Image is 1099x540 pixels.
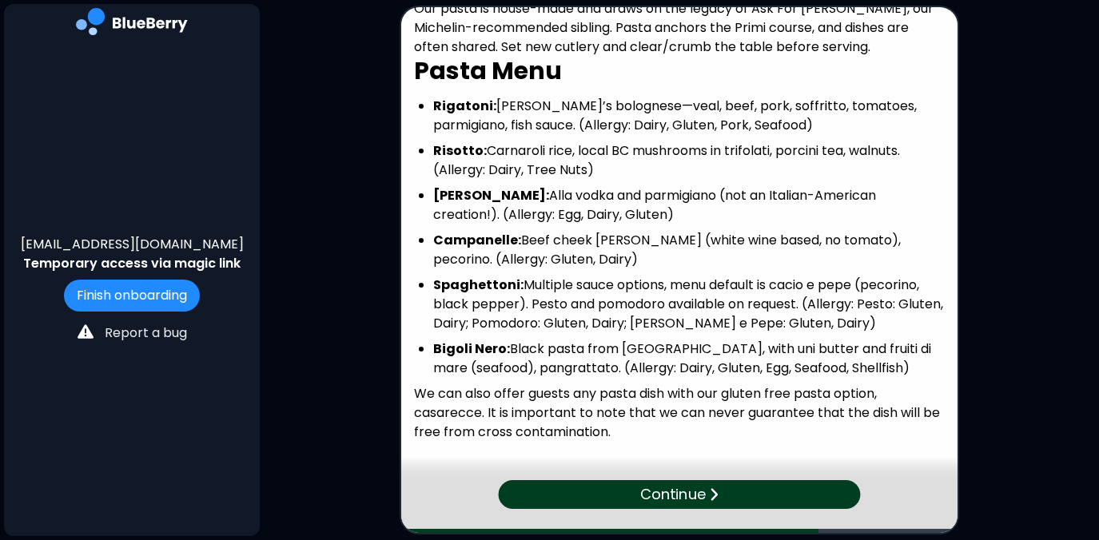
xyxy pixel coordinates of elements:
[433,276,524,294] strong: Spaghettoni:
[433,276,945,333] li: Multiple sauce options, menu default is cacio e pepe (pecorino, black pepper). Pesto and pomodoro...
[709,487,719,502] img: file icon
[433,97,496,115] strong: Rigatoni:
[64,280,200,312] button: Finish onboarding
[640,483,706,506] p: Continue
[414,57,945,85] h2: Pasta Menu
[21,235,244,254] p: [EMAIL_ADDRESS][DOMAIN_NAME]
[433,339,510,358] strong: Bigoli Nero:
[433,141,945,180] li: Carnaroli rice, local BC mushrooms in trifolati, porcini tea, walnuts. (Allergy: Dairy, Tree Nuts)
[433,141,487,160] strong: Risotto:
[433,231,945,269] li: Beef cheek [PERSON_NAME] (white wine based, no tomato), pecorino. (Allergy: Gluten, Dairy)
[433,339,945,378] li: Black pasta from [GEOGRAPHIC_DATA], with uni butter and fruiti di mare (seafood), pangrattato. (A...
[414,384,945,442] p: We can also offer guests any pasta dish with our gluten free pasta option, casarecce. It is impor...
[433,186,945,224] li: Alla vodka and parmigiano (not an Italian-American creation!). (Allergy: Egg, Dairy, Gluten)
[433,97,945,135] li: [PERSON_NAME]’s bolognese—veal, beef, pork, soffritto, tomatoes, parmigiano, fish sauce. (Allergy...
[433,186,549,204] strong: [PERSON_NAME]:
[23,254,241,273] p: Temporary access via magic link
[105,324,187,343] p: Report a bug
[64,286,200,304] a: Finish onboarding
[433,231,521,249] strong: Campanelle:
[76,8,188,41] img: company logo
[78,324,94,339] img: file icon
